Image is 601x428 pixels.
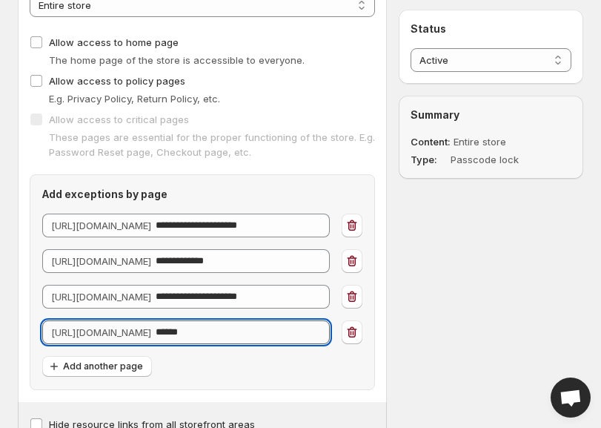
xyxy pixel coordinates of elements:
[49,54,305,66] span: The home page of the store is accessible to everyone.
[51,291,151,303] span: [URL][DOMAIN_NAME]
[42,356,152,377] button: Add another page
[49,75,185,87] span: Allow access to policy pages
[51,255,151,267] span: [URL][DOMAIN_NAME]
[49,36,179,48] span: Allow access to home page
[49,93,220,105] span: E.g. Privacy Policy, Return Policy, etc.
[411,108,571,122] h2: Summary
[451,152,539,167] dd: Passcode lock
[411,152,448,167] dt: Type :
[51,220,151,231] span: [URL][DOMAIN_NAME]
[42,187,362,202] h2: Add exceptions by page
[63,360,143,372] span: Add another page
[49,113,189,125] span: Allow access to critical pages
[551,378,591,418] div: Open chat
[51,326,151,338] span: [URL][DOMAIN_NAME]
[411,134,451,149] dt: Content :
[411,22,571,36] h2: Status
[49,131,375,158] span: These pages are essential for the proper functioning of the store. E.g. Password Reset page, Chec...
[454,134,542,149] dd: Entire store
